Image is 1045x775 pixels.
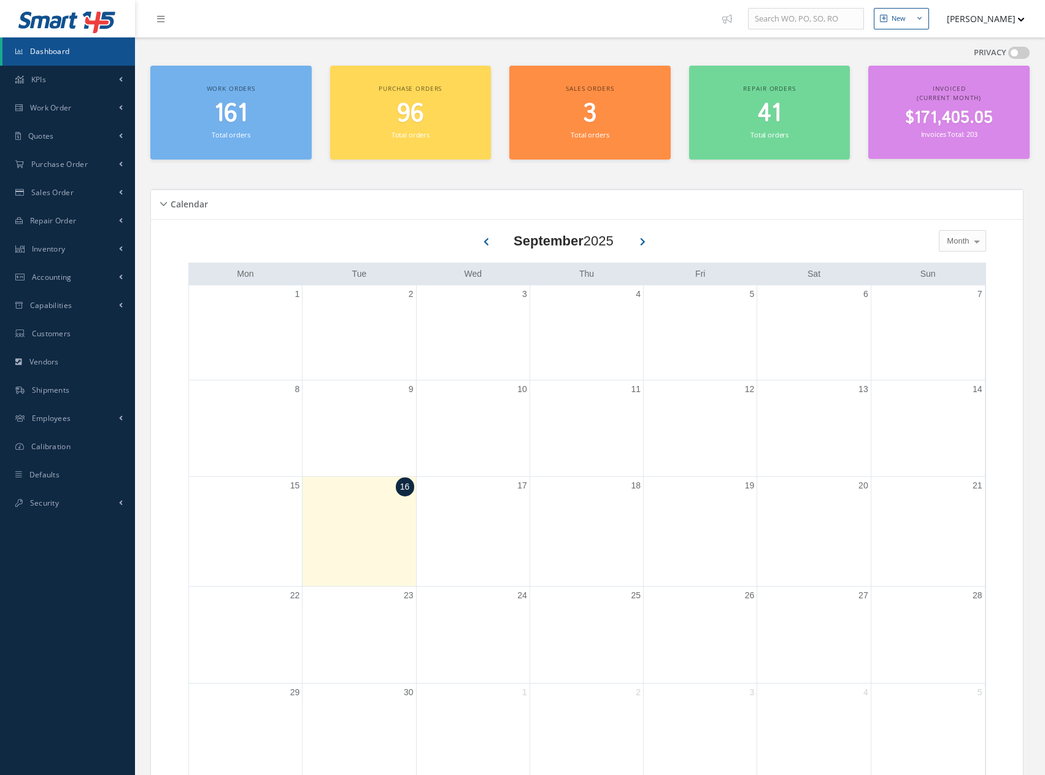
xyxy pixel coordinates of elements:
[520,684,530,701] a: October 1, 2025
[629,587,644,604] a: September 25, 2025
[406,380,416,398] a: September 9, 2025
[31,441,71,452] span: Calibration
[748,8,864,30] input: Search WO, PO, SO, RO
[212,130,250,139] small: Total orders
[644,586,757,683] td: September 26, 2025
[856,587,871,604] a: September 27, 2025
[234,266,256,282] a: Monday
[868,66,1030,159] a: Invoiced (Current Month) $171,405.05 Invoices Total: 203
[566,84,614,93] span: Sales orders
[856,477,871,495] a: September 20, 2025
[32,244,66,254] span: Inventory
[861,684,871,701] a: October 4, 2025
[742,587,757,604] a: September 26, 2025
[871,380,984,477] td: September 14, 2025
[303,285,416,380] td: September 2, 2025
[30,46,70,56] span: Dashboard
[32,272,72,282] span: Accounting
[29,469,60,480] span: Defaults
[747,684,757,701] a: October 3, 2025
[31,74,46,85] span: KPIs
[644,380,757,477] td: September 12, 2025
[189,586,303,683] td: September 22, 2025
[530,586,643,683] td: September 25, 2025
[31,187,74,198] span: Sales Order
[935,7,1025,31] button: [PERSON_NAME]
[514,233,584,249] b: September
[397,96,424,131] span: 96
[693,266,708,282] a: Friday
[330,66,492,160] a: Purchase orders 96 Total orders
[406,285,416,303] a: September 2, 2025
[970,587,985,604] a: September 28, 2025
[892,13,906,24] div: New
[30,300,72,310] span: Capabilities
[303,477,416,587] td: September 16, 2025
[189,285,303,380] td: September 1, 2025
[396,477,414,496] a: September 16, 2025
[974,47,1006,59] label: PRIVACY
[28,131,54,141] span: Quotes
[32,385,70,395] span: Shipments
[874,8,929,29] button: New
[805,266,823,282] a: Saturday
[167,195,208,210] h5: Calendar
[970,380,985,398] a: September 14, 2025
[871,285,984,380] td: September 7, 2025
[32,413,71,423] span: Employees
[689,66,850,160] a: Repair orders 41 Total orders
[150,66,312,160] a: Work orders 161 Total orders
[30,215,77,226] span: Repair Order
[629,477,644,495] a: September 18, 2025
[514,231,614,251] div: 2025
[416,285,530,380] td: September 3, 2025
[515,477,530,495] a: September 17, 2025
[189,477,303,587] td: September 15, 2025
[32,328,71,339] span: Customers
[975,684,985,701] a: October 5, 2025
[757,285,871,380] td: September 6, 2025
[944,235,969,247] span: Month
[970,477,985,495] a: September 21, 2025
[743,84,795,93] span: Repair orders
[644,285,757,380] td: September 5, 2025
[379,84,442,93] span: Purchase orders
[416,380,530,477] td: September 10, 2025
[747,285,757,303] a: September 5, 2025
[401,587,416,604] a: September 23, 2025
[583,96,596,131] span: 3
[515,587,530,604] a: September 24, 2025
[416,586,530,683] td: September 24, 2025
[292,285,302,303] a: September 1, 2025
[530,285,643,380] td: September 4, 2025
[189,380,303,477] td: September 8, 2025
[416,477,530,587] td: September 17, 2025
[905,106,993,130] span: $171,405.05
[644,477,757,587] td: September 19, 2025
[742,477,757,495] a: September 19, 2025
[975,285,985,303] a: September 7, 2025
[30,102,72,113] span: Work Order
[758,96,781,131] span: 41
[917,93,981,102] span: (Current Month)
[2,37,135,66] a: Dashboard
[918,266,938,282] a: Sunday
[629,380,644,398] a: September 11, 2025
[921,129,978,139] small: Invoices Total: 203
[509,66,671,160] a: Sales orders 3 Total orders
[742,380,757,398] a: September 12, 2025
[871,477,984,587] td: September 21, 2025
[577,266,596,282] a: Thursday
[861,285,871,303] a: September 6, 2025
[530,380,643,477] td: September 11, 2025
[757,477,871,587] td: September 20, 2025
[288,587,303,604] a: September 22, 2025
[757,586,871,683] td: September 27, 2025
[757,380,871,477] td: September 13, 2025
[520,285,530,303] a: September 3, 2025
[288,684,303,701] a: September 29, 2025
[633,684,643,701] a: October 2, 2025
[288,477,303,495] a: September 15, 2025
[31,159,88,169] span: Purchase Order
[303,380,416,477] td: September 9, 2025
